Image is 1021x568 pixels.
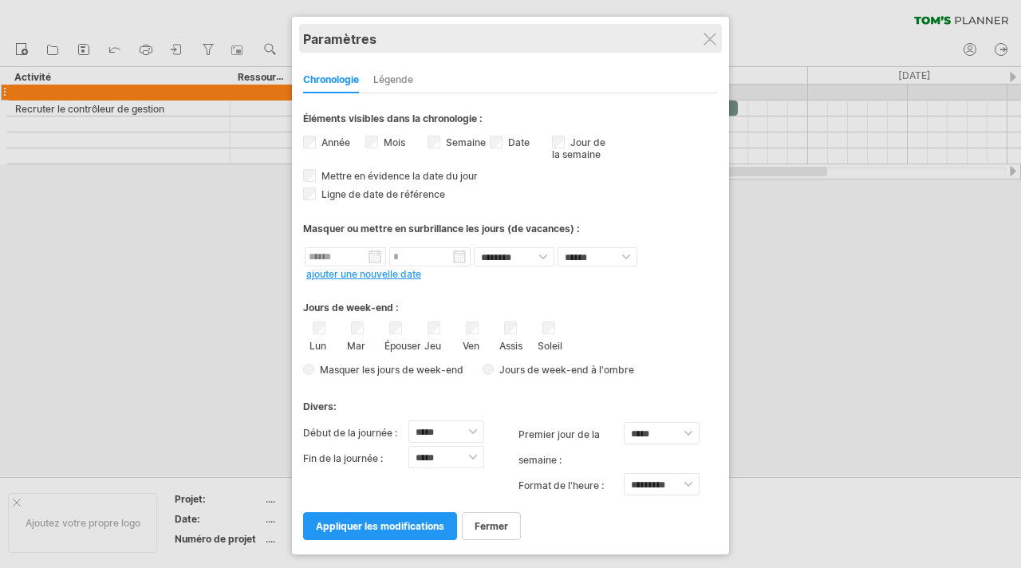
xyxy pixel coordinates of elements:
font: Masquer les jours de week-end [320,364,463,376]
font: Semaine [446,136,486,148]
a: fermer [462,512,521,540]
font: Mois [384,136,405,148]
font: Jours de week-end à l'ombre [499,364,634,376]
font: Masquer ou mettre en surbrillance les jours (de vacances) : [303,223,580,235]
font: Divers: [303,400,337,412]
font: premier jour de la semaine : [518,428,600,466]
font: fermer [475,520,508,532]
font: Année [321,136,350,148]
font: Jeu [424,340,441,352]
font: Soleil [538,340,562,352]
font: Mar [347,340,365,352]
a: ajouter une nouvelle date [306,268,421,280]
font: Ven [463,340,479,352]
font: Ligne de date de référence [321,188,445,200]
font: Chronologie [303,73,359,85]
font: Jour de la semaine [552,136,605,160]
font: appliquer les modifications [316,520,444,532]
font: Date [508,136,530,148]
font: Lun [309,340,326,352]
font: Jours de week-end : [303,302,399,314]
font: Mettre en évidence la date du jour [321,170,478,182]
font: Épouser [384,340,421,352]
font: Début de la journée : [303,427,397,439]
font: Légende [373,73,413,85]
font: Format de l'heure : [518,479,604,491]
font: Fin de la journée : [303,452,383,464]
font: Assis [499,340,522,352]
a: appliquer les modifications [303,512,457,540]
font: Éléments visibles dans la chronologie : [303,112,483,124]
font: Paramètres [303,31,376,47]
